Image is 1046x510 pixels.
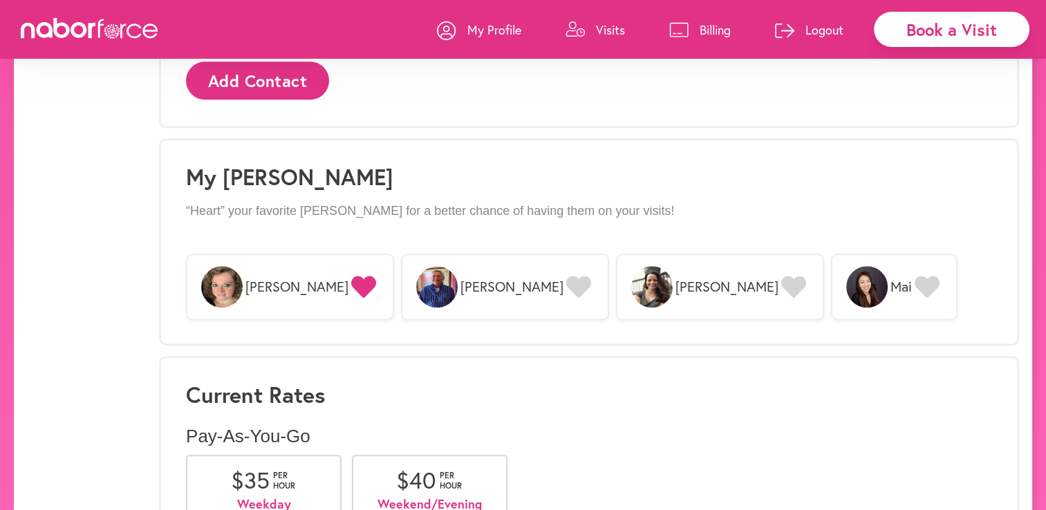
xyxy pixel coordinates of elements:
span: $ 40 [396,465,436,495]
img: ORfZZ0hSQeIXUpENboIc [846,266,888,308]
a: Logout [775,9,843,50]
p: Billing [700,21,731,38]
h1: My [PERSON_NAME] [186,164,992,190]
span: $ 35 [231,465,270,495]
span: per hour [440,471,464,491]
span: [PERSON_NAME] [460,278,563,295]
p: Visits [596,21,625,38]
img: ToOTlBAnSwiwA1JndsfQ [631,266,673,308]
p: Pay-As-You-Go [186,426,992,447]
a: My Profile [437,9,521,50]
p: “Heart” your favorite [PERSON_NAME] for a better chance of having them on your visits! [186,204,992,219]
img: WKwGW1FGRKOmrjYC6lAS [201,266,243,308]
span: per hour [273,471,297,491]
p: Logout [805,21,843,38]
h3: Current Rates [186,381,992,408]
button: Add Contact [186,62,329,100]
span: Mai [890,278,912,295]
a: Billing [669,9,731,50]
a: Visits [566,9,625,50]
span: [PERSON_NAME] [675,278,778,295]
p: My Profile [467,21,521,38]
img: 7tjgqFoSTZSFBUBbNoG0 [416,266,458,308]
div: Book a Visit [874,12,1029,47]
span: [PERSON_NAME] [245,278,348,295]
